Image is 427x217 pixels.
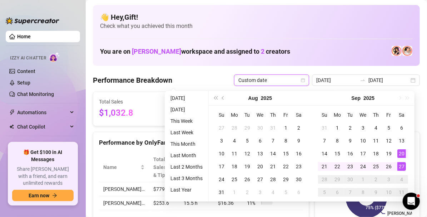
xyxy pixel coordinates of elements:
[318,108,331,121] th: Su
[357,134,369,147] td: 2025-09-10
[384,188,393,197] div: 10
[369,160,382,173] td: 2025-09-25
[397,175,406,184] div: 4
[215,121,228,134] td: 2025-07-27
[294,188,303,197] div: 6
[318,147,331,160] td: 2025-09-14
[368,76,409,84] input: End date
[267,160,279,173] td: 2025-08-21
[215,160,228,173] td: 2025-08-17
[12,190,74,201] button: Earn nowarrow-right
[318,186,331,199] td: 2025-10-05
[241,147,254,160] td: 2025-08-12
[395,173,408,186] td: 2025-10-04
[382,160,395,173] td: 2025-09-26
[269,124,277,132] div: 31
[99,153,149,182] th: Name
[403,193,420,210] iframe: Intercom live chat
[318,173,331,186] td: 2025-09-28
[344,147,357,160] td: 2025-09-16
[179,196,214,210] td: 15.5 h
[254,147,267,160] td: 2025-08-13
[17,121,68,132] span: Chat Copilot
[372,124,380,132] div: 4
[230,175,239,184] div: 25
[382,108,395,121] th: Fr
[256,162,264,171] div: 20
[261,48,264,55] span: 2
[243,149,252,158] div: 12
[279,108,292,121] th: Fr
[382,121,395,134] td: 2025-09-05
[228,147,241,160] td: 2025-08-11
[93,75,172,85] h4: Performance Breakdown
[168,185,205,194] li: Last Year
[292,134,305,147] td: 2025-08-09
[318,121,331,134] td: 2025-08-31
[52,193,57,198] span: arrow-right
[100,48,290,56] h1: You are on workspace and assigned to creators
[267,121,279,134] td: 2025-07-31
[294,124,303,132] div: 2
[382,147,395,160] td: 2025-09-19
[12,149,74,163] span: 🎁 Get $100 in AI Messages
[256,175,264,184] div: 27
[359,124,367,132] div: 3
[369,108,382,121] th: Th
[369,121,382,134] td: 2025-09-04
[230,149,239,158] div: 11
[17,68,35,74] a: Content
[397,162,406,171] div: 27
[9,124,14,129] img: Chat Copilot
[359,188,367,197] div: 8
[168,151,205,160] li: Last Month
[320,162,329,171] div: 21
[215,108,228,121] th: Su
[372,175,380,184] div: 2
[279,186,292,199] td: 2025-09-05
[99,138,303,148] div: Performance by OnlyFans Creator
[219,91,227,105] button: Previous month (PageUp)
[243,136,252,145] div: 5
[294,162,303,171] div: 23
[230,162,239,171] div: 18
[267,173,279,186] td: 2025-08-28
[29,193,49,198] span: Earn now
[241,121,254,134] td: 2025-07-29
[331,121,344,134] td: 2025-09-01
[214,196,243,210] td: $16.36
[6,17,59,24] img: logo-BBDzfeDw.svg
[17,91,54,97] a: Chat Monitoring
[344,160,357,173] td: 2025-09-23
[369,147,382,160] td: 2025-09-18
[228,186,241,199] td: 2025-09-01
[17,107,68,118] span: Automations
[238,75,305,86] span: Custom date
[333,136,342,145] div: 8
[247,199,258,207] span: 11 %
[217,124,226,132] div: 27
[331,173,344,186] td: 2025-09-29
[254,173,267,186] td: 2025-08-27
[228,134,241,147] td: 2025-08-04
[384,124,393,132] div: 5
[279,173,292,186] td: 2025-08-29
[363,91,374,105] button: Choose a year
[132,48,181,55] span: [PERSON_NAME]
[230,188,239,197] div: 1
[99,182,149,196] td: [PERSON_NAME]…
[99,106,164,120] span: $1,032.8
[168,140,205,148] li: This Month
[292,121,305,134] td: 2025-08-02
[294,149,303,158] div: 16
[279,147,292,160] td: 2025-08-15
[359,175,367,184] div: 1
[241,134,254,147] td: 2025-08-05
[395,108,408,121] th: Sa
[228,121,241,134] td: 2025-07-28
[357,121,369,134] td: 2025-09-03
[397,136,406,145] div: 13
[292,186,305,199] td: 2025-09-06
[254,108,267,121] th: We
[241,160,254,173] td: 2025-08-19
